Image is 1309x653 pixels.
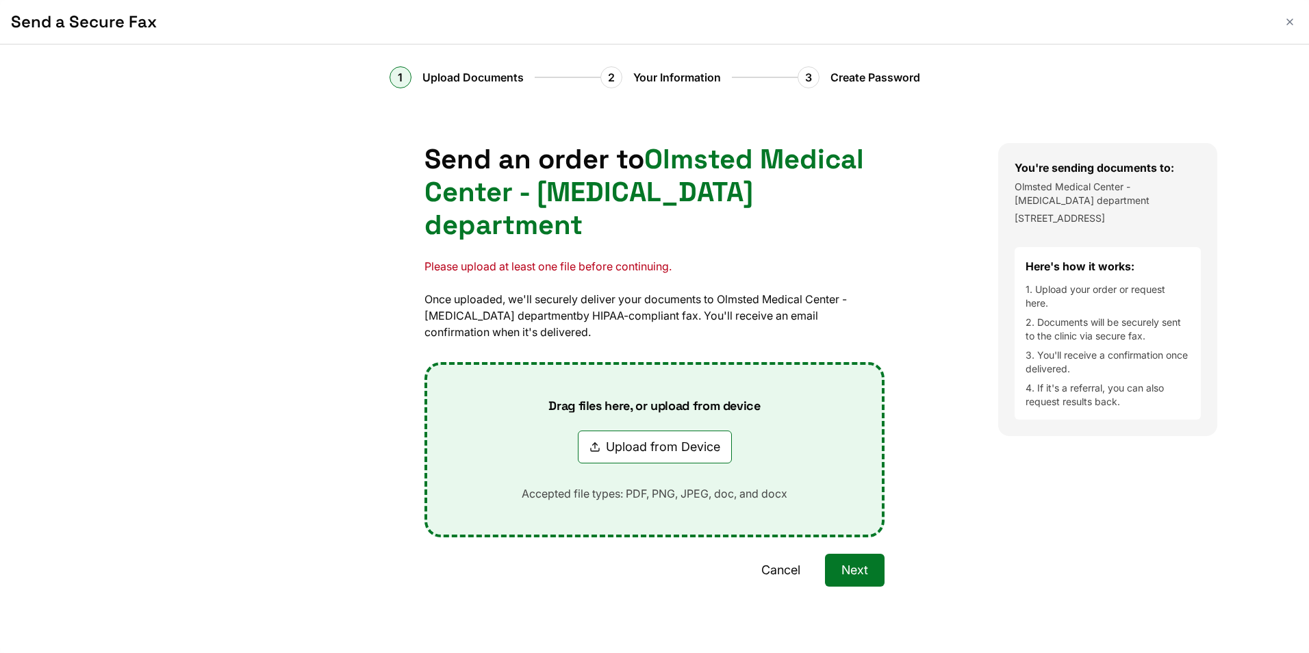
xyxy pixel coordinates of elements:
button: Next [825,554,885,587]
span: Olmsted Medical Center - [MEDICAL_DATA] department [424,142,864,242]
li: 4. If it's a referral, you can also request results back. [1026,381,1190,409]
h3: You're sending documents to: [1015,159,1201,176]
h4: Here's how it works: [1026,258,1190,274]
div: 3 [798,66,819,88]
button: Upload from Device [578,431,732,463]
li: 2. Documents will be securely sent to the clinic via secure fax. [1026,316,1190,343]
div: Please upload at least one file before continuing. [424,258,885,274]
p: Accepted file types: PDF, PNG, JPEG, doc, and docx [500,485,809,502]
p: Olmsted Medical Center - [MEDICAL_DATA] department [1015,180,1201,207]
span: Create Password [830,69,920,86]
h1: Send a Secure Fax [11,11,1271,33]
div: 2 [600,66,622,88]
span: Your Information [633,69,721,86]
p: Once uploaded, we'll securely deliver your documents to Olmsted Medical Center - [MEDICAL_DATA] d... [424,291,885,340]
li: 1. Upload your order or request here. [1026,283,1190,310]
p: [STREET_ADDRESS] [1015,212,1201,225]
div: 1 [390,66,411,88]
li: 3. You'll receive a confirmation once delivered. [1026,348,1190,376]
button: Close [1282,14,1298,30]
p: Drag files here, or upload from device [526,398,782,414]
h1: Send an order to [424,143,885,242]
span: Upload Documents [422,69,524,86]
button: Cancel [745,554,817,587]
